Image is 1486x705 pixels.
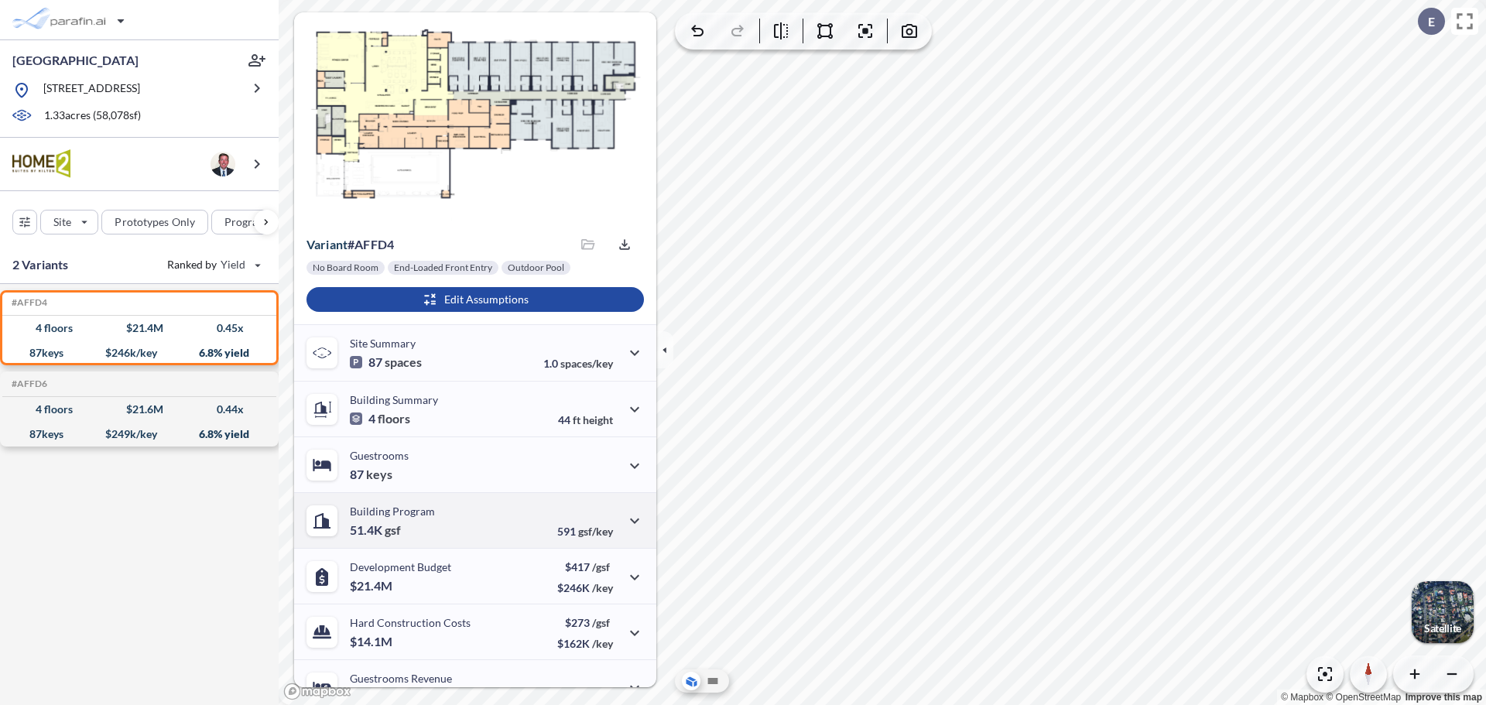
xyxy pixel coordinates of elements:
p: $14.1M [350,634,395,649]
p: Program [224,214,268,230]
img: user logo [211,152,235,176]
p: Outdoor Pool [508,262,564,274]
h5: #AFFD4 [9,297,47,308]
p: Hard Construction Costs [350,616,471,629]
button: Site [40,210,98,234]
a: Mapbox homepage [283,683,351,700]
p: Edit Assumptions [444,292,529,307]
p: [STREET_ADDRESS] [43,80,140,100]
span: /key [592,637,613,650]
p: $417 [557,560,613,573]
p: 1.0 [543,357,613,370]
p: 44 [558,413,613,426]
p: 87 [350,467,392,482]
span: /gsf [592,616,610,629]
span: ft [573,413,580,426]
p: Building Program [350,505,435,518]
p: Prototypes Only [115,214,195,230]
a: Mapbox [1281,692,1323,703]
p: Guestrooms Revenue [350,672,452,685]
h5: #AFFD6 [9,378,47,389]
button: Switcher ImageSatellite [1412,581,1474,643]
p: Development Budget [350,560,451,573]
p: End-Loaded Front Entry [394,262,492,274]
p: 2 Variants [12,255,69,274]
button: Prototypes Only [101,210,208,234]
p: # affd4 [306,237,394,252]
button: Edit Assumptions [306,287,644,312]
span: keys [366,467,392,482]
a: Improve this map [1406,692,1482,703]
span: Yield [221,257,246,272]
p: 51.4K [350,522,401,538]
p: Site Summary [350,337,416,350]
p: Building Summary [350,393,438,406]
span: floors [378,411,410,426]
img: BrandImage [12,149,70,178]
img: Switcher Image [1412,581,1474,643]
p: Site [53,214,71,230]
span: height [583,413,613,426]
span: spaces/key [560,357,613,370]
p: E [1428,15,1435,29]
p: $246K [557,581,613,594]
p: $273 [557,616,613,629]
button: Aerial View [682,672,700,690]
button: Site Plan [704,672,722,690]
button: Ranked by Yield [155,252,271,277]
p: 4 [350,411,410,426]
span: gsf [385,522,401,538]
span: gsf/key [578,525,613,538]
p: Satellite [1424,622,1461,635]
p: $162K [557,637,613,650]
p: 87 [350,354,422,370]
span: /gsf [592,560,610,573]
a: OpenStreetMap [1326,692,1401,703]
p: Guestrooms [350,449,409,462]
p: 1.33 acres ( 58,078 sf) [44,108,141,125]
span: /key [592,581,613,594]
button: Program [211,210,295,234]
span: Variant [306,237,348,252]
p: No Board Room [313,262,378,274]
span: spaces [385,354,422,370]
p: 591 [557,525,613,538]
p: [GEOGRAPHIC_DATA] [12,52,139,69]
p: $21.4M [350,578,395,594]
